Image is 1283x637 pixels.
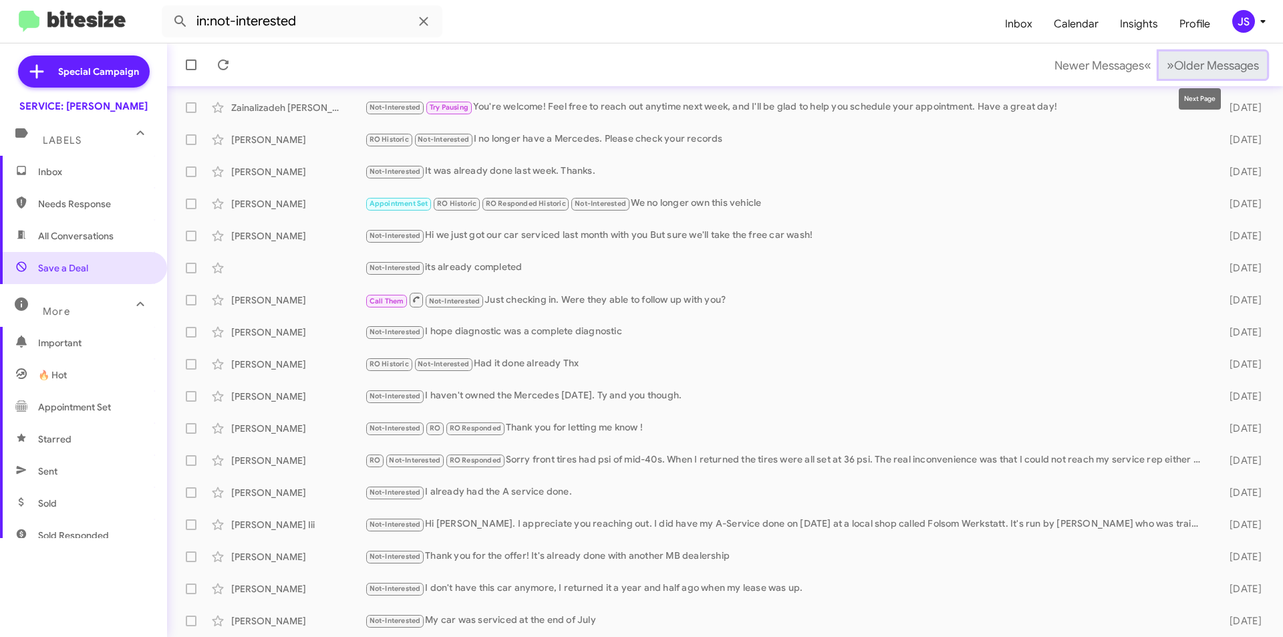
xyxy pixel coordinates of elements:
[486,199,566,208] span: RO Responded Historic
[1208,550,1272,563] div: [DATE]
[370,552,421,561] span: Not-Interested
[1208,326,1272,339] div: [DATE]
[231,326,365,339] div: [PERSON_NAME]
[365,196,1208,211] div: We no longer own this vehicle
[38,497,57,510] span: Sold
[231,229,365,243] div: [PERSON_NAME]
[365,324,1208,340] div: I hope diagnostic was a complete diagnostic
[370,328,421,336] span: Not-Interested
[437,199,476,208] span: RO Historic
[370,103,421,112] span: Not-Interested
[575,199,626,208] span: Not-Interested
[231,358,365,371] div: [PERSON_NAME]
[38,336,152,350] span: Important
[370,263,421,272] span: Not-Interested
[430,424,440,432] span: RO
[370,392,421,400] span: Not-Interested
[370,231,421,240] span: Not-Interested
[994,5,1043,43] a: Inbox
[38,165,152,178] span: Inbox
[370,488,421,497] span: Not-Interested
[1208,582,1272,596] div: [DATE]
[370,424,421,432] span: Not-Interested
[18,55,150,88] a: Special Campaign
[58,65,139,78] span: Special Campaign
[231,614,365,628] div: [PERSON_NAME]
[370,456,380,465] span: RO
[365,132,1208,147] div: I no longer have a Mercedes. Please check your records
[370,584,421,593] span: Not-Interested
[1159,51,1267,79] button: Next
[1208,422,1272,435] div: [DATE]
[231,390,365,403] div: [PERSON_NAME]
[365,581,1208,596] div: I don't have this car anymore, I returned it a year and half ago when my lease was up.
[1208,518,1272,531] div: [DATE]
[231,550,365,563] div: [PERSON_NAME]
[1208,165,1272,178] div: [DATE]
[231,454,365,467] div: [PERSON_NAME]
[365,356,1208,372] div: Had it done already Thx
[389,456,440,465] span: Not-Interested
[231,165,365,178] div: [PERSON_NAME]
[231,422,365,435] div: [PERSON_NAME]
[365,517,1208,532] div: Hi [PERSON_NAME]. I appreciate you reaching out. I did have my A-Service done on [DATE] at a loca...
[43,305,70,317] span: More
[1046,51,1159,79] button: Previous
[418,360,469,368] span: Not-Interested
[370,360,409,368] span: RO Historic
[450,456,501,465] span: RO Responded
[1208,133,1272,146] div: [DATE]
[1167,57,1174,74] span: »
[38,368,67,382] span: 🔥 Hot
[430,103,468,112] span: Try Pausing
[365,100,1208,115] div: You're welcome! Feel free to reach out anytime next week, and I'll be glad to help you schedule y...
[429,297,480,305] span: Not-Interested
[365,291,1208,308] div: Just checking in. Were they able to follow up with you?
[370,199,428,208] span: Appointment Set
[1208,454,1272,467] div: [DATE]
[370,297,404,305] span: Call Them
[1208,229,1272,243] div: [DATE]
[43,134,82,146] span: Labels
[1208,293,1272,307] div: [DATE]
[370,616,421,625] span: Not-Interested
[38,261,88,275] span: Save a Deal
[370,520,421,529] span: Not-Interested
[1208,614,1272,628] div: [DATE]
[365,420,1208,436] div: Thank you for letting me know !
[19,100,148,113] div: SERVICE: [PERSON_NAME]
[1179,88,1221,110] div: Next Page
[1043,5,1109,43] a: Calendar
[1169,5,1221,43] a: Profile
[231,518,365,531] div: [PERSON_NAME] Iii
[365,260,1208,275] div: its already completed
[1174,58,1259,73] span: Older Messages
[365,549,1208,564] div: Thank you for the offer! It's already done with another MB dealership
[370,135,409,144] span: RO Historic
[1208,101,1272,114] div: [DATE]
[1221,10,1268,33] button: JS
[38,400,111,414] span: Appointment Set
[231,133,365,146] div: [PERSON_NAME]
[365,613,1208,628] div: My car was serviced at the end of July
[365,164,1208,179] div: It was already done last week. Thanks.
[1144,57,1151,74] span: «
[231,293,365,307] div: [PERSON_NAME]
[1208,486,1272,499] div: [DATE]
[1054,58,1144,73] span: Newer Messages
[38,432,72,446] span: Starred
[1208,390,1272,403] div: [DATE]
[1109,5,1169,43] a: Insights
[1208,261,1272,275] div: [DATE]
[162,5,442,37] input: Search
[38,465,57,478] span: Sent
[370,167,421,176] span: Not-Interested
[1232,10,1255,33] div: JS
[1047,51,1267,79] nav: Page navigation example
[1208,197,1272,211] div: [DATE]
[365,388,1208,404] div: I haven't owned the Mercedes [DATE]. Ty and you though.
